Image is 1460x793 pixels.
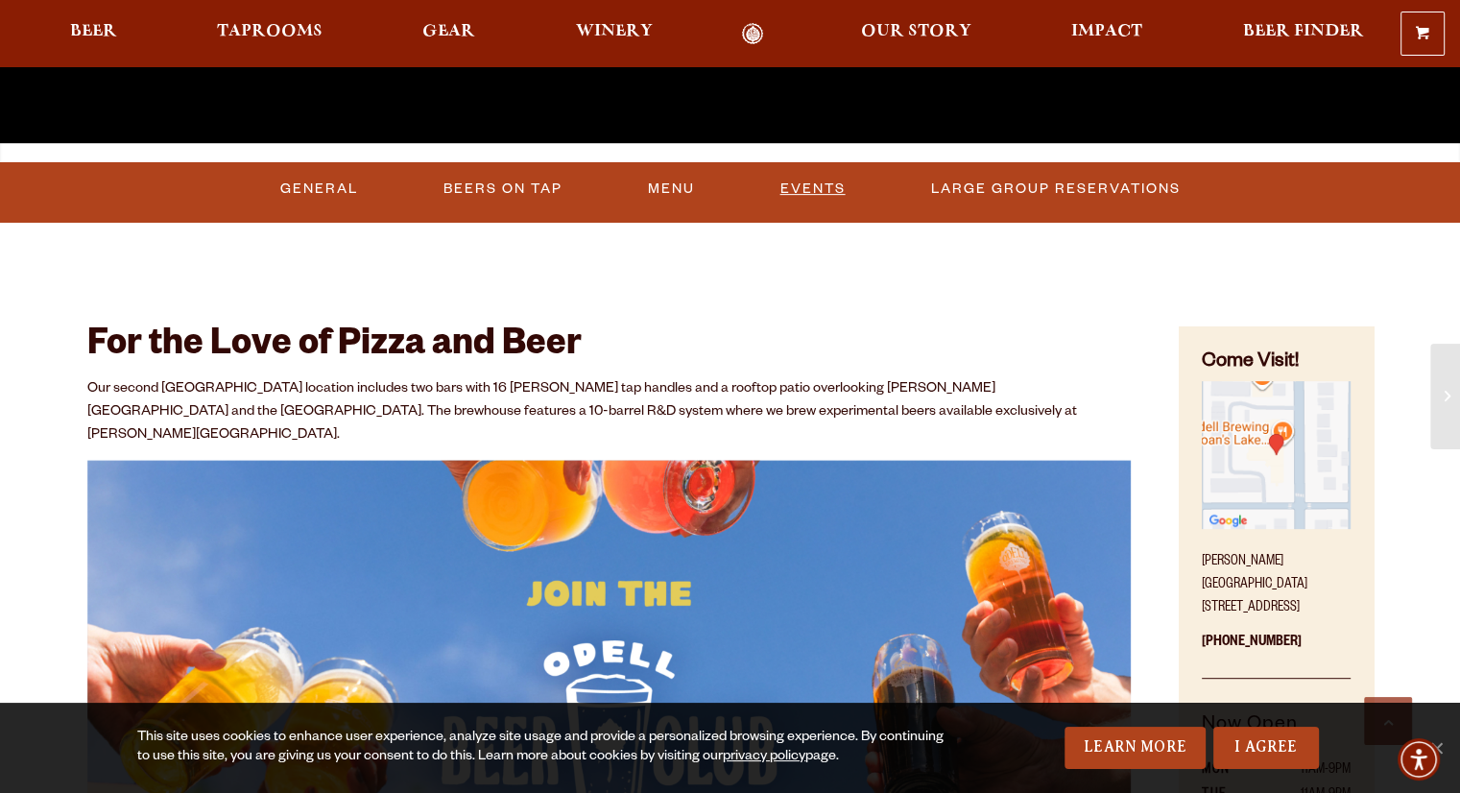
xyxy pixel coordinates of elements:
[87,378,1132,447] p: Our second [GEOGRAPHIC_DATA] location includes two bars with 16 [PERSON_NAME] tap handles and a r...
[861,24,971,39] span: Our Story
[1213,727,1319,769] a: I Agree
[204,23,335,45] a: Taprooms
[137,729,956,767] div: This site uses cookies to enhance user experience, analyze site usage and provide a personalized ...
[640,167,703,211] a: Menu
[1364,697,1412,745] a: Scroll to top
[849,23,984,45] a: Our Story
[436,167,570,211] a: Beers On Tap
[1398,738,1440,781] div: Accessibility Menu
[1202,620,1350,679] p: [PHONE_NUMBER]
[1202,519,1350,535] a: Find on Google Maps (opens in a new window)
[563,23,665,45] a: Winery
[1065,727,1206,769] a: Learn More
[1202,349,1350,377] h4: Come Visit!
[923,167,1188,211] a: Large Group Reservations
[1230,23,1376,45] a: Beer Finder
[87,326,1132,369] h2: For the Love of Pizza and Beer
[1202,381,1350,529] img: Small thumbnail of location on map
[717,23,789,45] a: Odell Home
[773,167,853,211] a: Events
[1071,24,1142,39] span: Impact
[422,24,475,39] span: Gear
[70,24,117,39] span: Beer
[723,750,805,765] a: privacy policy
[576,24,653,39] span: Winery
[1202,540,1350,620] p: [PERSON_NAME][GEOGRAPHIC_DATA] [STREET_ADDRESS]
[1059,23,1155,45] a: Impact
[410,23,488,45] a: Gear
[58,23,130,45] a: Beer
[273,167,366,211] a: General
[1242,24,1363,39] span: Beer Finder
[217,24,323,39] span: Taprooms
